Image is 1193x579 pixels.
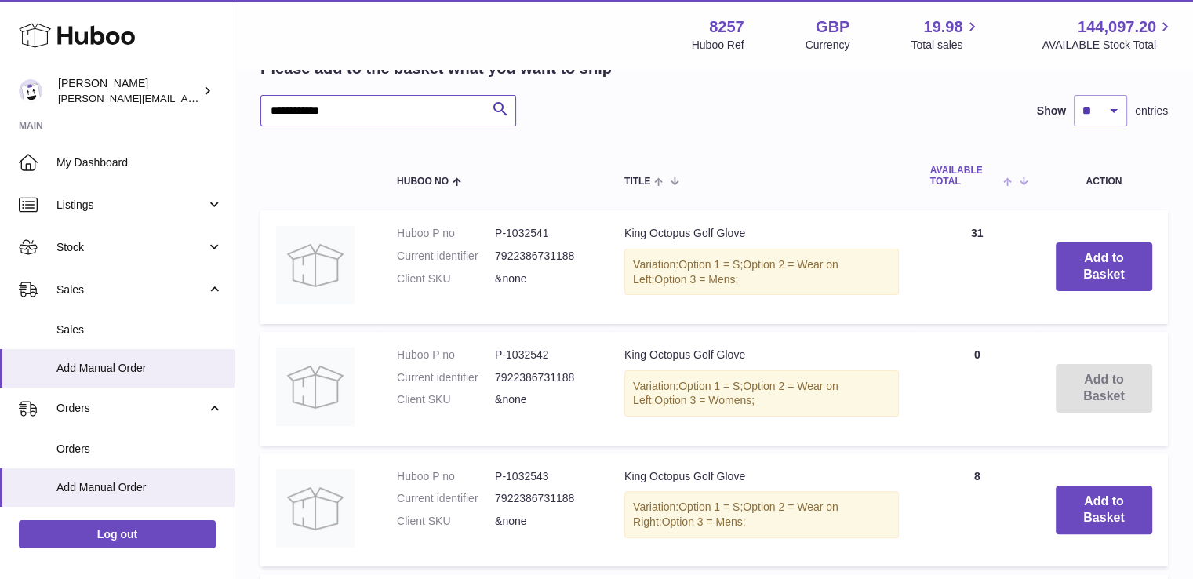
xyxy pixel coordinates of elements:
dt: Current identifier [397,370,495,385]
span: Add Manual Order [56,480,223,495]
div: Variation: [624,249,899,296]
dd: &none [495,271,593,286]
dt: Huboo P no [397,226,495,241]
span: Huboo no [397,177,449,187]
dt: Client SKU [397,392,495,407]
span: Sales [56,322,223,337]
strong: GBP [816,16,849,38]
a: 144,097.20 AVAILABLE Stock Total [1042,16,1174,53]
div: Variation: [624,370,899,417]
dd: 7922386731188 [495,491,593,506]
span: Listings [56,198,206,213]
span: Orders [56,401,206,416]
a: 19.98 Total sales [911,16,980,53]
dd: &none [495,514,593,529]
td: 8 [915,453,1040,567]
span: AVAILABLE Total [930,166,1000,186]
td: 0 [915,332,1040,446]
span: Option 3 = Womens; [654,394,755,406]
h2: Please add to the basket what you want to ship [260,58,612,79]
button: Add to Basket [1056,486,1152,534]
img: Mohsin@planlabsolutions.com [19,79,42,103]
strong: 8257 [709,16,744,38]
span: Orders [56,442,223,457]
dt: Huboo P no [397,469,495,484]
img: King Octopus Golf Glove [276,469,355,548]
span: Option 2 = Wear on Left; [633,380,838,407]
td: 31 [915,210,1040,324]
label: Show [1037,104,1066,118]
th: Action [1040,150,1168,202]
span: Title [624,177,650,187]
span: My Dashboard [56,155,223,170]
dt: Client SKU [397,514,495,529]
a: Log out [19,520,216,548]
div: Variation: [624,491,899,538]
img: King Octopus Golf Glove [276,226,355,304]
td: King Octopus Golf Glove [609,332,915,446]
span: Stock [56,240,206,255]
span: Option 3 = Mens; [662,515,746,528]
td: King Octopus Golf Glove [609,453,915,567]
img: King Octopus Golf Glove [276,348,355,426]
span: Option 1 = S; [678,258,743,271]
span: Option 1 = S; [678,380,743,392]
dd: P-1032541 [495,226,593,241]
span: Option 3 = Mens; [654,273,738,286]
span: Option 2 = Wear on Left; [633,258,838,286]
dd: 7922386731188 [495,249,593,264]
dt: Current identifier [397,491,495,506]
dd: P-1032542 [495,348,593,362]
span: Add Manual Order [56,361,223,376]
span: [PERSON_NAME][EMAIL_ADDRESS][DOMAIN_NAME] [58,92,315,104]
dt: Client SKU [397,271,495,286]
span: Sales [56,282,206,297]
div: Huboo Ref [692,38,744,53]
div: [PERSON_NAME] [58,76,199,106]
span: Total sales [911,38,980,53]
span: AVAILABLE Stock Total [1042,38,1174,53]
span: entries [1135,104,1168,118]
dd: 7922386731188 [495,370,593,385]
dd: P-1032543 [495,469,593,484]
dt: Huboo P no [397,348,495,362]
span: Option 1 = S; [678,501,743,513]
span: 19.98 [923,16,962,38]
span: 144,097.20 [1078,16,1156,38]
button: Add to Basket [1056,242,1152,291]
td: King Octopus Golf Glove [609,210,915,324]
dt: Current identifier [397,249,495,264]
div: Currency [806,38,850,53]
dd: &none [495,392,593,407]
